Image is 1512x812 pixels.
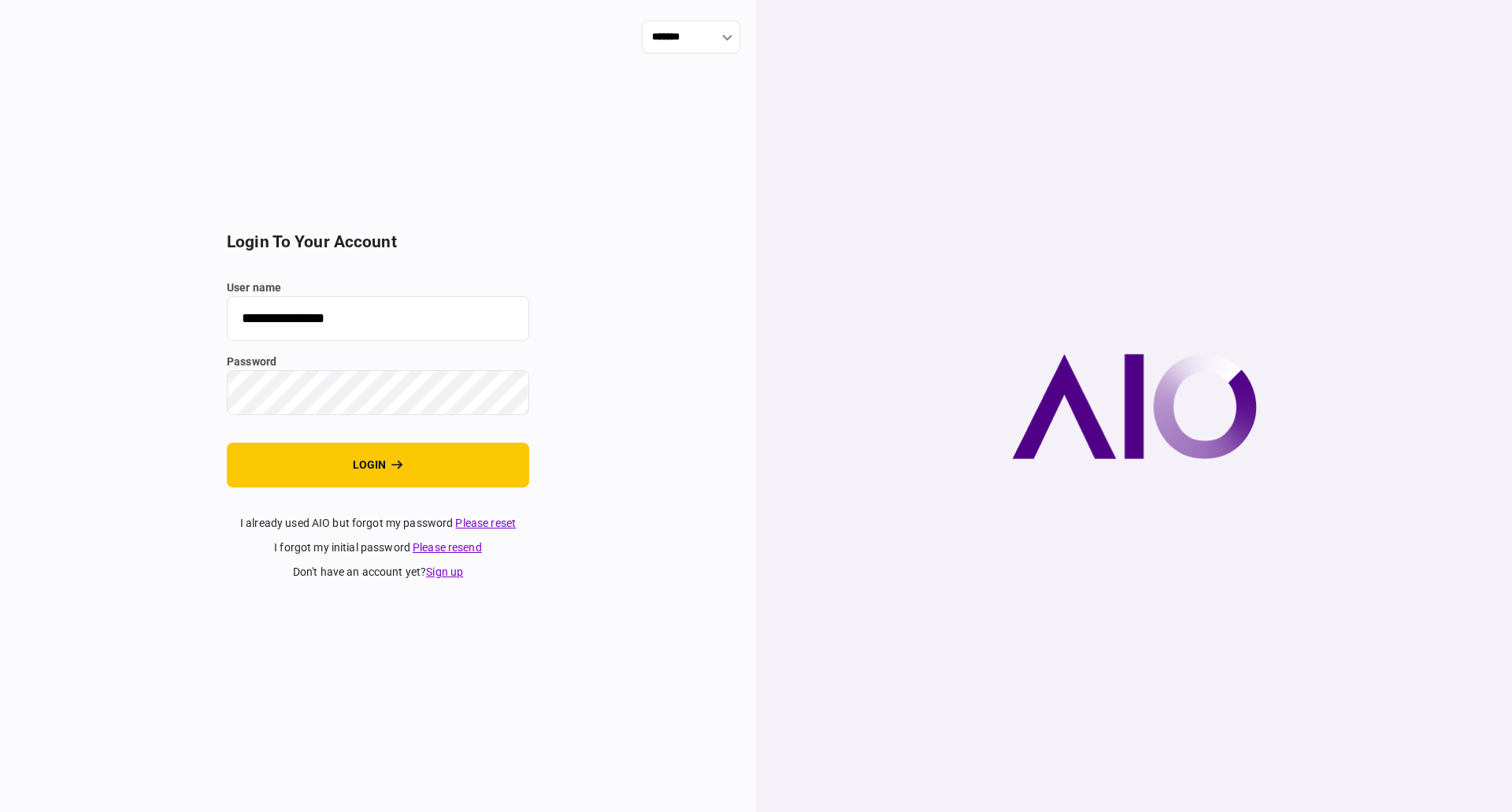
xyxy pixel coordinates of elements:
div: don't have an account yet ? [227,564,529,580]
h2: login to your account [227,232,529,252]
input: password [227,370,529,415]
a: Sign up [426,565,463,578]
button: login [227,443,529,488]
img: AIO company logo [1012,354,1257,459]
input: show language options [642,20,740,54]
a: Please reset [455,517,516,529]
label: password [227,354,529,370]
div: I already used AIO but forgot my password [227,515,529,532]
label: user name [227,280,529,296]
a: Please resend [413,541,482,554]
div: I forgot my initial password [227,539,529,556]
input: user name [227,296,529,341]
